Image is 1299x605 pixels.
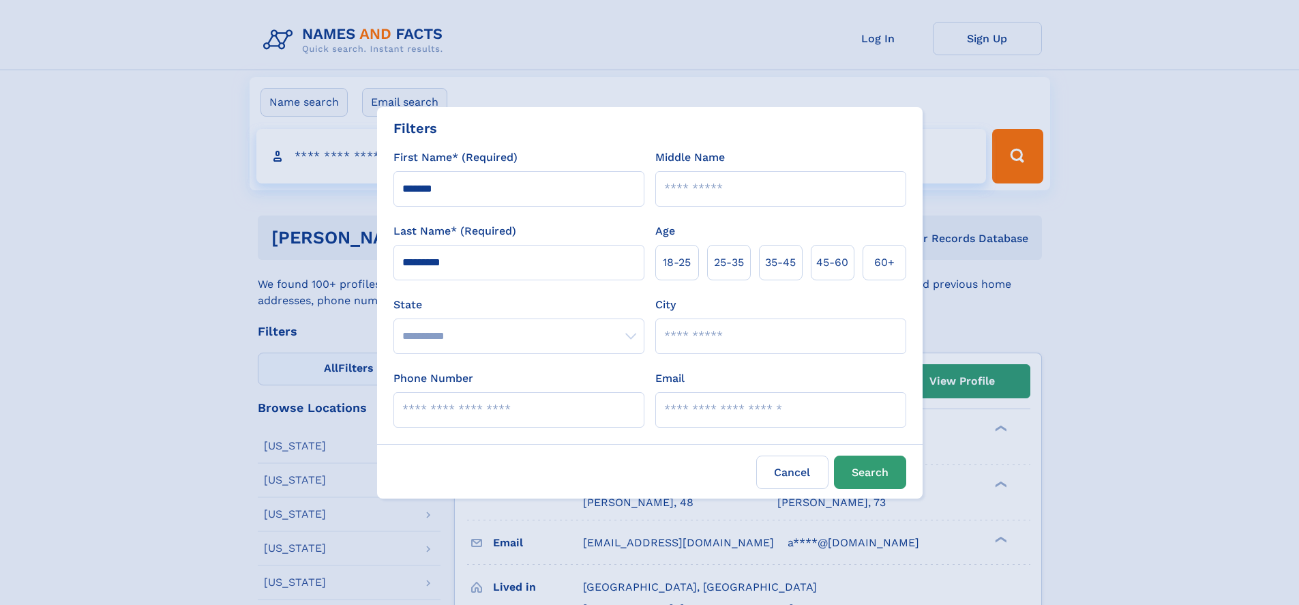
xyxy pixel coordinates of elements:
span: 35‑45 [765,254,796,271]
label: First Name* (Required) [393,149,518,166]
span: 60+ [874,254,895,271]
label: Phone Number [393,370,473,387]
label: Cancel [756,456,828,489]
label: Last Name* (Required) [393,223,516,239]
button: Search [834,456,906,489]
label: City [655,297,676,313]
span: 25‑35 [714,254,744,271]
span: 45‑60 [816,254,848,271]
label: Age [655,223,675,239]
label: Middle Name [655,149,725,166]
label: State [393,297,644,313]
div: Filters [393,118,437,138]
label: Email [655,370,685,387]
span: 18‑25 [663,254,691,271]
